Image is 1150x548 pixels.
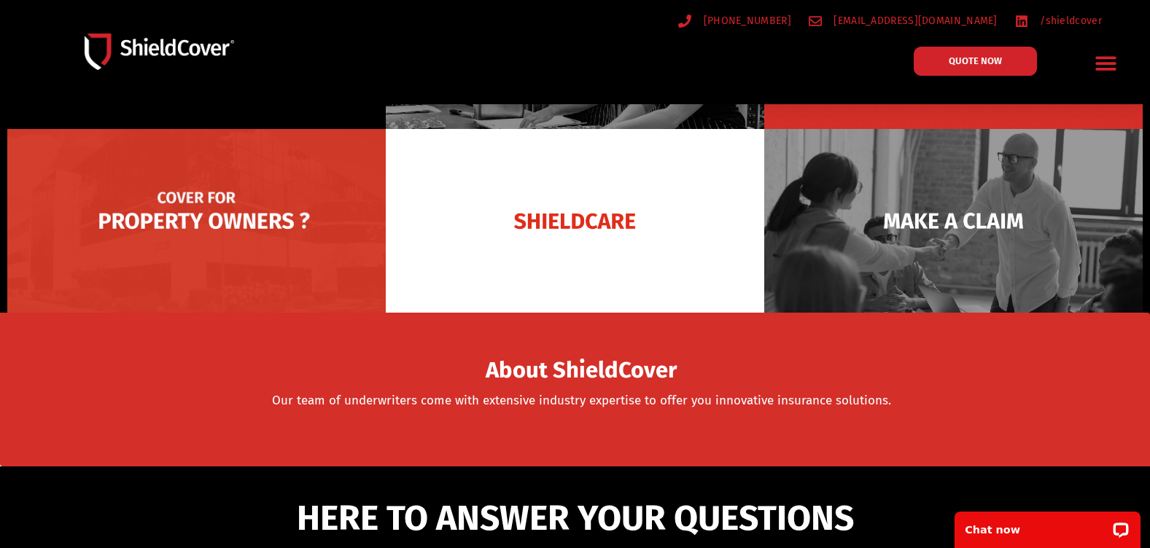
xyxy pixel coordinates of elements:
[486,361,677,380] span: About ShieldCover
[700,12,791,30] span: [PHONE_NUMBER]
[173,501,978,536] h5: HERE TO ANSWER YOUR QUESTIONS
[1089,46,1124,80] div: Menu Toggle
[949,56,1002,66] span: QUOTE NOW
[85,34,234,70] img: Shield-Cover-Underwriting-Australia-logo-full
[945,502,1150,548] iframe: LiveChat chat widget
[914,47,1037,76] a: QUOTE NOW
[486,366,677,380] a: About ShieldCover
[1036,12,1102,30] span: /shieldcover
[1015,12,1102,30] a: /shieldcover
[272,393,891,408] a: Our team of underwriters come with extensive industry expertise to offer you innovative insurance...
[678,12,791,30] a: [PHONE_NUMBER]
[830,12,997,30] span: [EMAIL_ADDRESS][DOMAIN_NAME]
[809,12,998,30] a: [EMAIL_ADDRESS][DOMAIN_NAME]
